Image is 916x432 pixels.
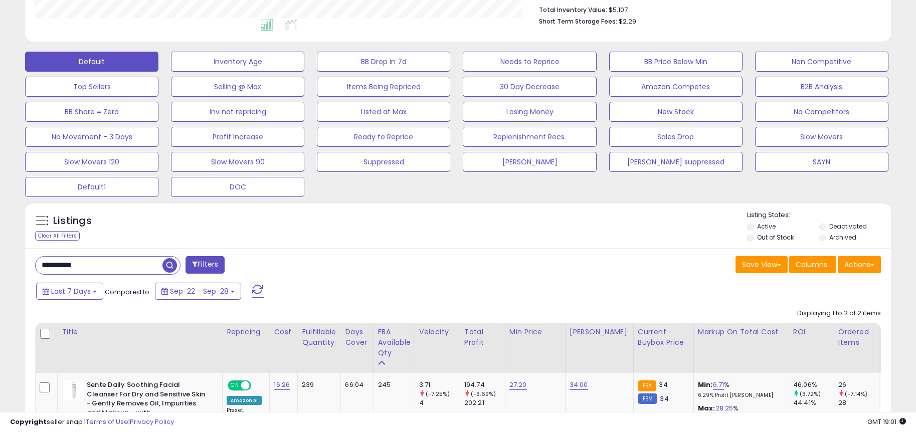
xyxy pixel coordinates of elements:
[419,327,456,337] div: Velocity
[25,127,158,147] button: No Movement - 3 Days
[51,286,91,296] span: Last 7 Days
[471,390,496,398] small: (-3.69%)
[755,77,888,97] button: B2B Analysis
[755,152,888,172] button: SAYN
[797,309,881,318] div: Displaying 1 to 2 of 2 items
[35,231,80,241] div: Clear All Filters
[789,256,836,273] button: Columns
[62,327,218,337] div: Title
[660,394,668,403] span: 34
[463,152,596,172] button: [PERSON_NAME]
[638,380,656,391] small: FBA
[638,393,657,404] small: FBM
[609,52,743,72] button: BB Price Below Min
[509,380,527,390] a: 27.20
[378,327,411,358] div: FBA Available Qty
[171,102,304,122] button: Inv not repricing
[698,380,781,399] div: %
[755,127,888,147] button: Slow Movers
[698,327,785,337] div: Markup on Total Cost
[171,52,304,72] button: Inventory Age
[25,102,158,122] button: BB Share = Zero
[130,417,174,426] a: Privacy Policy
[755,52,888,72] button: Non Competitive
[757,233,794,242] label: Out of Stock
[274,327,293,337] div: Cost
[250,381,266,390] span: OFF
[64,380,84,400] img: 21jXxBBQbsL._SL40_.jpg
[25,177,158,197] button: Default1
[464,398,505,407] div: 202.21
[755,102,888,122] button: No Competitors
[796,260,827,270] span: Columns
[426,390,450,398] small: (-7.25%)
[867,417,906,426] span: 2025-10-6 19:01 GMT
[736,256,788,273] button: Save View
[36,283,103,300] button: Last 7 Days
[170,286,229,296] span: Sep-22 - Sep-28
[25,52,158,72] button: Default
[463,102,596,122] button: Losing Money
[463,52,596,72] button: Needs to Reprice
[463,77,596,97] button: 30 Day Decrease
[463,127,596,147] button: Replenishment Recs.
[87,380,209,429] b: Sente Daily Soothing Facial Cleanser For Dry and Sensitive Skin - Gently Removes Oil, Impurities ...
[10,417,174,427] div: seller snap | |
[274,380,290,390] a: 16.26
[638,327,689,348] div: Current Buybox Price
[539,6,607,14] b: Total Inventory Value:
[227,327,265,337] div: Repricing
[845,390,867,398] small: (-7.14%)
[229,381,241,390] span: ON
[793,380,834,389] div: 46.06%
[757,222,776,231] label: Active
[793,398,834,407] div: 44.41%
[419,398,460,407] div: 4
[419,380,460,389] div: 3.71
[829,222,867,231] label: Deactivated
[838,327,875,348] div: Ordered Items
[25,77,158,97] button: Top Sellers
[838,256,881,273] button: Actions
[317,127,450,147] button: Ready to Reprice
[793,327,830,337] div: ROI
[570,380,588,390] a: 34.00
[838,398,879,407] div: 28
[186,256,225,274] button: Filters
[155,283,241,300] button: Sep-22 - Sep-28
[829,233,856,242] label: Archived
[345,327,369,348] div: Days Cover
[747,210,891,220] p: Listing States:
[539,3,873,15] li: $5,107
[693,323,789,373] th: The percentage added to the cost of goods (COGS) that forms the calculator for Min & Max prices.
[609,127,743,147] button: Sales Drop
[105,287,151,297] span: Compared to:
[800,390,821,398] small: (3.72%)
[609,77,743,97] button: Amazon Competes
[838,380,879,389] div: 26
[171,127,304,147] button: Profit Increase
[317,152,450,172] button: Suppressed
[302,380,333,389] div: 239
[345,380,365,389] div: 66.04
[86,417,128,426] a: Terms of Use
[317,102,450,122] button: Listed at Max
[609,152,743,172] button: [PERSON_NAME] suppressed
[302,327,336,348] div: Fulfillable Quantity
[171,152,304,172] button: Slow Movers 90
[317,77,450,97] button: Items Being Repriced
[619,17,636,26] span: $2.29
[317,52,450,72] button: BB Drop in 7d
[378,380,407,389] div: 245
[10,417,47,426] strong: Copyright
[25,152,158,172] button: Slow Movers 120
[464,380,505,389] div: 194.74
[464,327,501,348] div: Total Profit
[227,396,262,405] div: Amazon AI
[539,17,617,26] b: Short Term Storage Fees:
[570,327,629,337] div: [PERSON_NAME]
[171,77,304,97] button: Selling @ Max
[698,392,781,399] p: 6.29% Profit [PERSON_NAME]
[609,102,743,122] button: New Stock
[698,380,713,389] b: Min:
